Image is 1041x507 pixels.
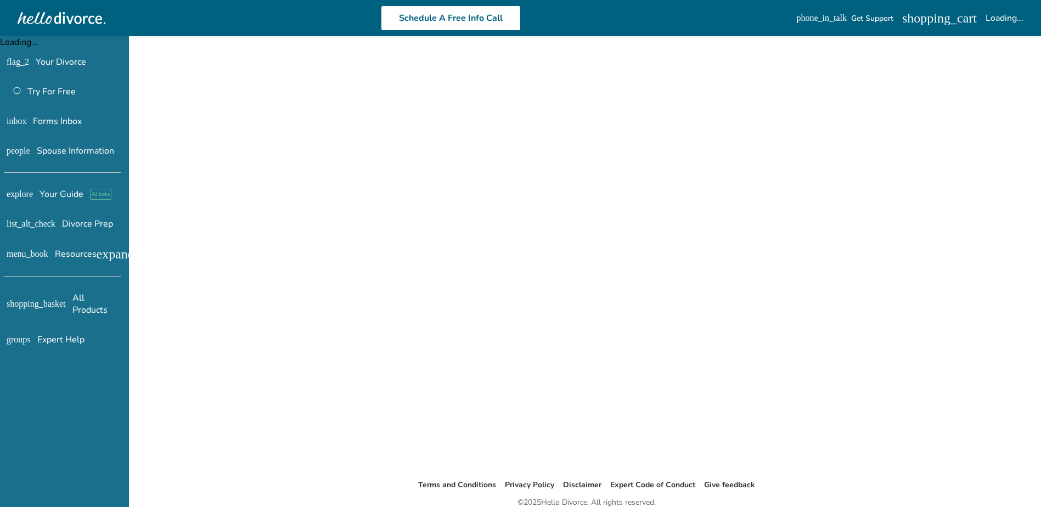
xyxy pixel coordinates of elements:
[7,58,15,66] span: flag_2
[704,478,755,492] li: Give feedback
[101,247,114,261] span: expand_more
[7,117,15,126] span: inbox
[505,480,554,490] a: Privacy Policy
[7,323,15,332] span: groups
[432,5,572,31] a: Schedule A Free Info Call
[913,13,955,24] span: Get Support
[563,478,601,492] li: Disclaimer
[986,12,1023,24] div: Loading...
[7,190,15,199] span: explore
[418,480,496,490] a: Terms and Conditions
[7,147,15,155] span: people
[7,250,15,258] span: menu_book
[7,219,15,228] span: list_alt_check
[7,294,15,302] span: shopping_basket
[899,13,955,24] a: phone_in_talkGet Support
[899,14,908,22] span: phone_in_talk
[22,115,71,127] span: Forms Inbox
[964,12,977,25] span: shopping_cart
[610,480,695,490] a: Expert Code of Conduct
[72,189,94,200] span: AI beta
[7,248,64,260] span: Resources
